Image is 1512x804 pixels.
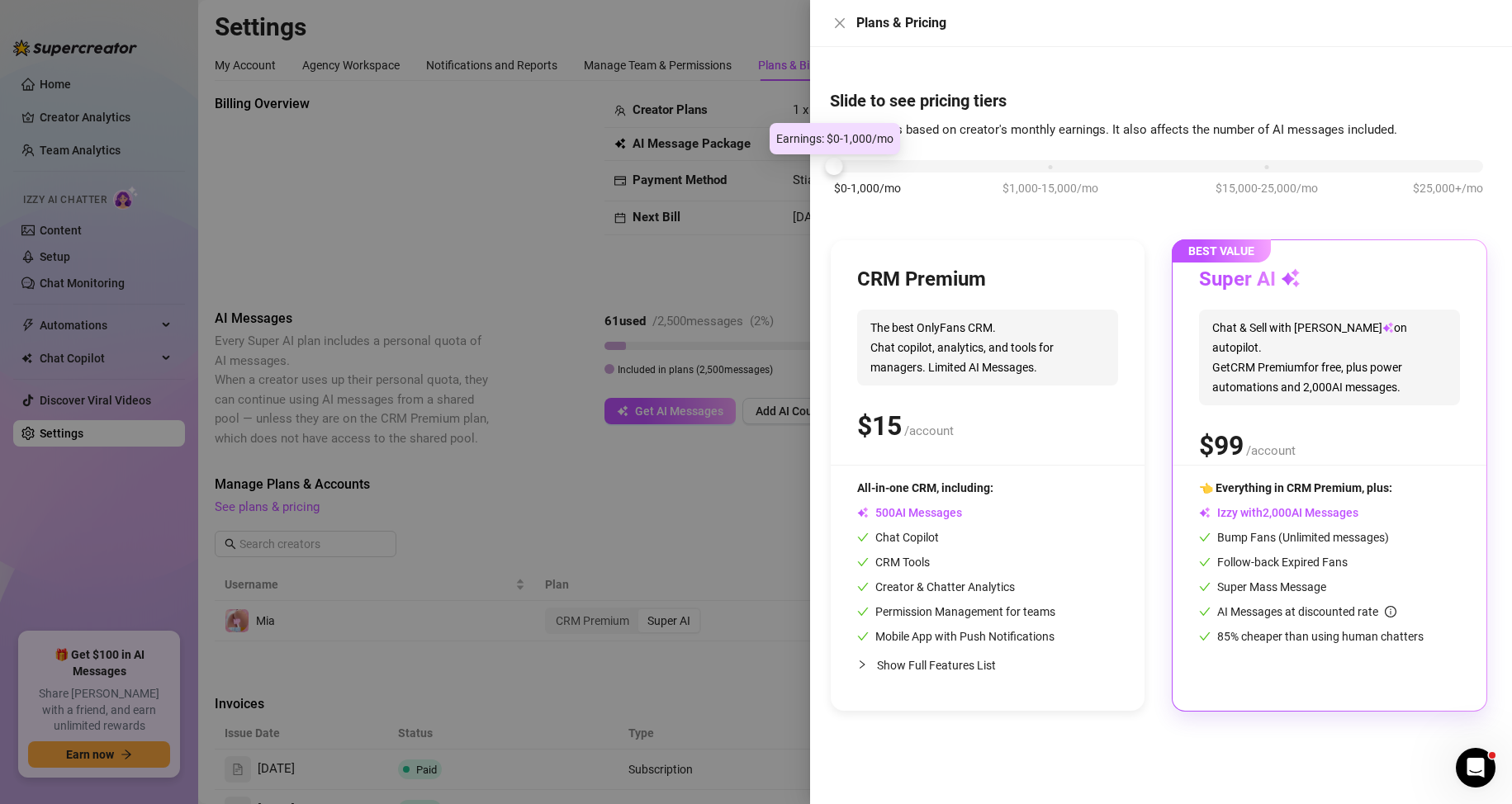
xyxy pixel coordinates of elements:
span: info-circle [1385,606,1396,617]
div: Plans & Pricing [856,13,1492,33]
span: Creator & Chatter Analytics [857,580,1015,594]
h3: Super AI [1199,267,1301,293]
span: $0-1,000/mo [834,179,901,197]
div: Show Full Features List [857,646,1118,684]
span: check [857,532,869,543]
span: $25,000+/mo [1413,179,1483,197]
span: $ [1199,430,1244,461]
span: Chat & Sell with [PERSON_NAME] on autopilot. Get CRM Premium for free, plus power automations and... [1199,310,1460,405]
span: 85% cheaper than using human chatters [1199,630,1424,643]
span: The best OnlyFans CRM. Chat copilot, analytics, and tools for managers. Limited AI Messages. [857,310,1118,385]
h3: CRM Premium [857,267,986,293]
button: Close [830,13,850,33]
span: AI Messages at discounted rate [1217,605,1396,618]
span: Bump Fans (Unlimited messages) [1199,531,1389,544]
span: check [1199,532,1211,543]
span: 👈 Everything in CRM Premium, plus: [1199,481,1392,494]
span: check [1199,556,1211,568]
span: Izzy with AI Messages [1199,506,1358,519]
span: $1,000-15,000/mo [1002,179,1098,197]
span: Chat Copilot [857,531,939,544]
span: check [1199,606,1211,617]
span: $15,000-25,000/mo [1216,179,1318,197]
span: AI Messages [857,506,962,519]
span: Permission Management for teams [857,605,1055,618]
span: collapsed [857,660,867,669]
h4: Slide to see pricing tiers [830,89,1492,112]
div: Earnings: $0-1,000/mo [770,123,900,154]
span: /account [1246,443,1296,458]
span: /account [904,423,954,438]
span: Our pricing is based on creator's monthly earnings. It also affects the number of AI messages inc... [830,122,1397,137]
iframe: Intercom live chat [1456,748,1495,787]
span: check [1199,631,1211,642]
span: check [1199,581,1211,593]
span: All-in-one CRM, including: [857,481,993,494]
span: CRM Tools [857,556,930,569]
span: Mobile App with Push Notifications [857,630,1055,643]
span: check [857,631,869,642]
span: check [857,581,869,593]
span: BEST VALUE [1172,239,1271,262]
span: Follow-back Expired Fans [1199,556,1348,569]
span: $ [857,410,902,442]
span: check [857,606,869,617]
span: check [857,556,869,568]
span: Show Full Features List [877,659,996,672]
span: close [833,17,846,30]
span: Super Mass Message [1199,580,1326,594]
